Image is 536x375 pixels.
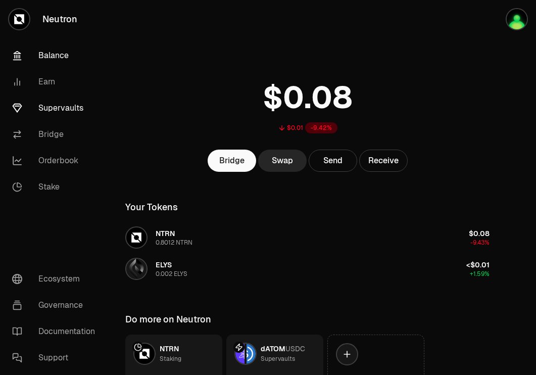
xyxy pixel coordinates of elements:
[208,150,256,172] a: Bridge
[309,150,357,172] button: Send
[4,95,109,121] a: Supervaults
[156,239,192,247] div: 0.8012 NTRN
[126,227,147,248] img: NTRN Logo
[287,124,303,132] div: $0.01
[156,270,187,278] div: 0.002 ELYS
[160,344,179,353] span: NTRN
[4,69,109,95] a: Earn
[258,150,307,172] a: Swap
[4,42,109,69] a: Balance
[119,222,496,253] button: NTRN LogoNTRN0.8012 NTRN$0.08-9.43%
[134,344,155,364] img: NTRN Logo
[247,344,256,364] img: USDC Logo
[466,260,490,269] span: <$0.01
[125,312,211,326] div: Do more on Neutron
[4,174,109,200] a: Stake
[4,292,109,318] a: Governance
[470,270,490,278] span: +1.59%
[126,259,147,279] img: ELYS Logo
[261,344,285,353] span: dATOM
[4,121,109,148] a: Bridge
[507,9,527,29] img: Atom Staking
[359,150,408,172] button: Receive
[125,200,178,214] div: Your Tokens
[305,122,337,133] div: -9.42%
[4,266,109,292] a: Ecosystem
[285,344,305,353] span: USDC
[469,229,490,238] span: $0.08
[119,254,496,284] button: ELYS LogoELYS0.002 ELYS<$0.01+1.59%
[156,229,175,238] span: NTRN
[4,148,109,174] a: Orderbook
[470,239,490,247] span: -9.43%
[261,354,295,364] div: Supervaults
[156,260,172,269] span: ELYS
[4,345,109,371] a: Support
[235,344,245,364] img: dATOM Logo
[4,318,109,345] a: Documentation
[160,354,181,364] div: Staking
